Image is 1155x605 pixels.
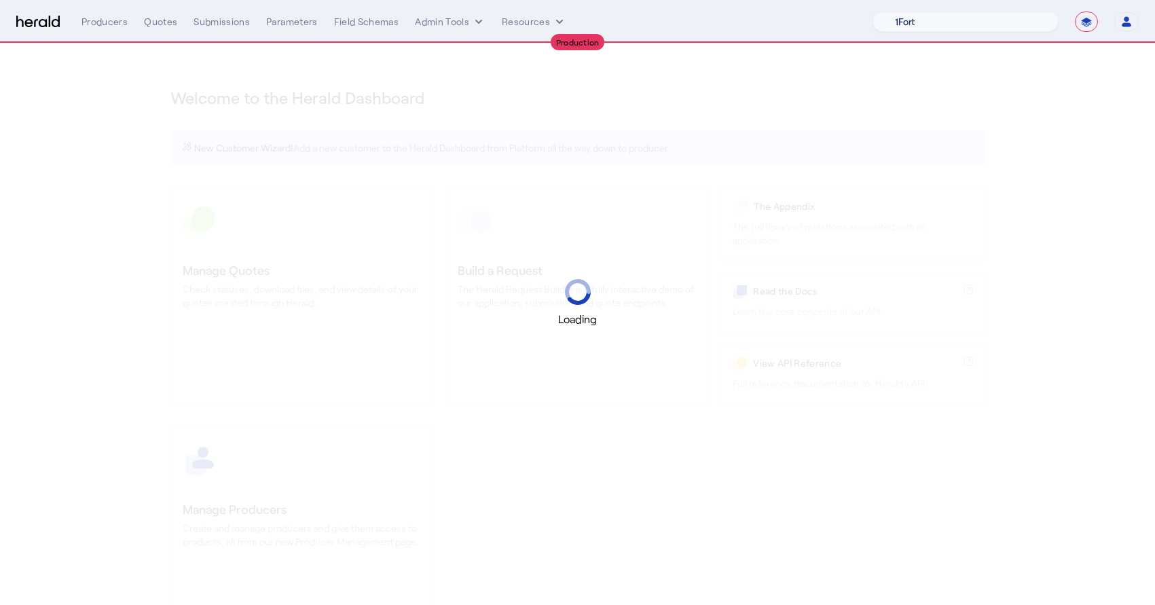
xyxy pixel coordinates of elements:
[415,15,485,29] button: internal dropdown menu
[194,15,250,29] div: Submissions
[16,16,60,29] img: Herald Logo
[334,15,399,29] div: Field Schemas
[551,34,605,50] div: Production
[266,15,318,29] div: Parameters
[502,15,566,29] button: Resources dropdown menu
[81,15,128,29] div: Producers
[144,15,177,29] div: Quotes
